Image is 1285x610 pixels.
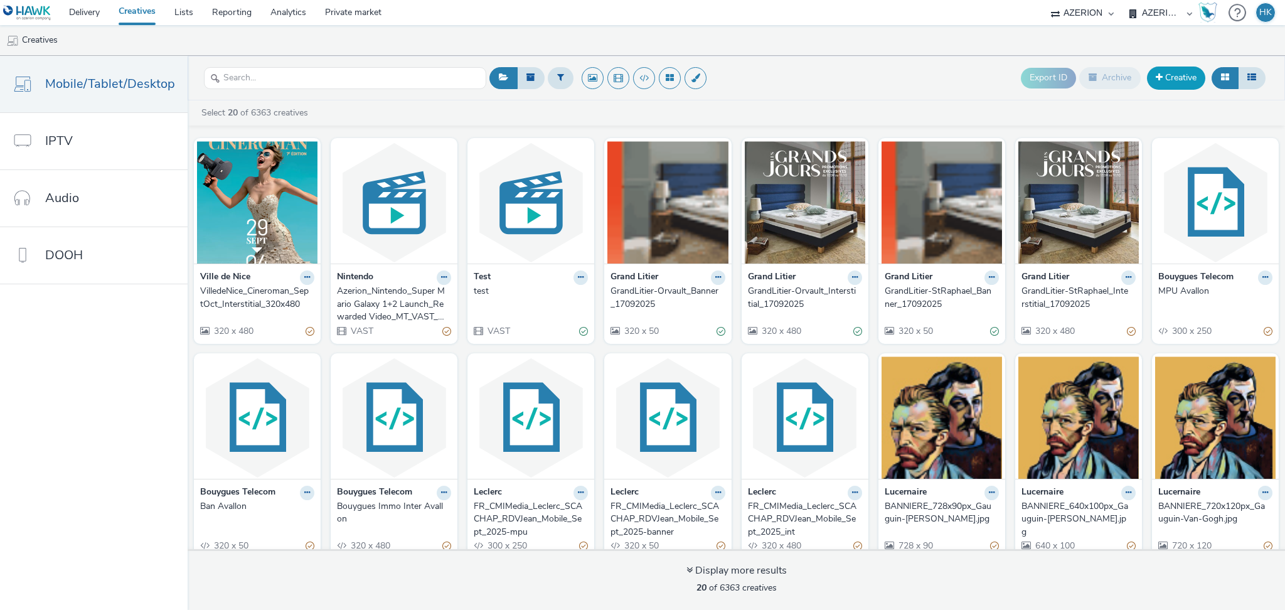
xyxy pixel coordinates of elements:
[1155,141,1276,264] img: MPU Avallon visual
[442,324,451,338] div: Partially valid
[686,564,787,578] div: Display more results
[579,540,588,553] div: Partially valid
[885,486,927,500] strong: Lucernaire
[623,325,659,337] span: 320 x 50
[1021,500,1136,538] a: BANNIERE_640x100px_Gauguin-[PERSON_NAME].jpg
[853,324,862,338] div: Valid
[45,75,175,93] span: Mobile/Tablet/Desktop
[853,540,862,553] div: Partially valid
[337,285,446,323] div: Azerion_Nintendo_Super Mario Galaxy 1+2 Launch_Rewarded Video_MT_VAST_PreLaunch_16/09-01/10
[1264,540,1272,553] div: Partially valid
[882,356,1002,479] img: BANNIERE_728x90px_Gauguin-Van-Gogh.jpg visual
[611,285,720,311] div: GrandLitier-Orvault_Banner_17092025
[200,285,314,311] a: VilledeNice_Cineroman_SeptOct_Interstitial_320x480
[200,270,250,285] strong: Ville de Nice
[1147,67,1205,89] a: Creative
[760,540,801,552] span: 320 x 480
[1171,540,1212,552] span: 720 x 120
[717,324,725,338] div: Valid
[1034,540,1075,552] span: 640 x 100
[197,356,317,479] img: Ban Avallon visual
[623,540,659,552] span: 320 x 50
[228,107,238,119] strong: 20
[3,5,51,21] img: undefined Logo
[474,270,491,285] strong: Test
[334,141,454,264] img: Azerion_Nintendo_Super Mario Galaxy 1+2 Launch_Rewarded Video_MT_VAST_PreLaunch_16/09-01/10 visual
[745,356,865,479] img: FR_CMIMedia_Leclerc_SCACHAP_RDVJean_Mobile_Sept_2025_int visual
[337,500,451,526] a: Bouygues Immo Inter Avallon
[1158,500,1267,526] div: BANNIERE_720x120px_Gauguin-Van-Gogh.jpg
[1021,285,1131,311] div: GrandLitier-StRaphael_Interstitial_17092025
[611,285,725,311] a: GrandLitier-Orvault_Banner_17092025
[1021,68,1076,88] button: Export ID
[885,500,994,526] div: BANNIERE_728x90px_Gauguin-[PERSON_NAME].jpg
[337,486,412,500] strong: Bouygues Telecom
[474,486,502,500] strong: Leclerc
[611,270,658,285] strong: Grand Litier
[200,500,314,513] a: Ban Avallon
[990,324,999,338] div: Valid
[1018,141,1139,264] img: GrandLitier-StRaphael_Interstitial_17092025 visual
[1264,324,1272,338] div: Partially valid
[748,500,857,538] div: FR_CMIMedia_Leclerc_SCACHAP_RDVJean_Mobile_Sept_2025_int
[471,356,591,479] img: FR_CMIMedia_Leclerc_SCACHAP_RDVJean_Mobile_Sept_2025-mpu visual
[885,270,932,285] strong: Grand Litier
[337,500,446,526] div: Bouygues Immo Inter Avallon
[748,500,862,538] a: FR_CMIMedia_Leclerc_SCACHAP_RDVJean_Mobile_Sept_2025_int
[349,540,390,552] span: 320 x 480
[6,35,19,47] img: mobile
[611,500,720,538] div: FR_CMIMedia_Leclerc_SCACHAP_RDVJean_Mobile_Sept_2025-banner
[442,540,451,553] div: Partially valid
[474,500,588,538] a: FR_CMIMedia_Leclerc_SCACHAP_RDVJean_Mobile_Sept_2025-mpu
[486,325,510,337] span: VAST
[748,285,862,311] a: GrandLitier-Orvault_Interstitial_17092025
[197,141,317,264] img: VilledeNice_Cineroman_SeptOct_Interstitial_320x480 visual
[696,582,706,594] strong: 20
[882,141,1002,264] img: GrandLitier-StRaphael_Banner_17092025 visual
[1021,285,1136,311] a: GrandLitier-StRaphael_Interstitial_17092025
[885,285,994,311] div: GrandLitier-StRaphael_Banner_17092025
[885,285,999,311] a: GrandLitier-StRaphael_Banner_17092025
[1171,325,1212,337] span: 300 x 250
[1079,67,1141,88] button: Archive
[334,356,454,479] img: Bouygues Immo Inter Avallon visual
[745,141,865,264] img: GrandLitier-Orvault_Interstitial_17092025 visual
[748,486,776,500] strong: Leclerc
[1158,486,1200,500] strong: Lucernaire
[349,325,373,337] span: VAST
[607,141,728,264] img: GrandLitier-Orvault_Banner_17092025 visual
[337,270,373,285] strong: Nintendo
[486,540,527,552] span: 300 x 250
[1158,285,1272,297] a: MPU Avallon
[204,67,486,89] input: Search...
[45,189,79,207] span: Audio
[200,486,275,500] strong: Bouygues Telecom
[897,540,933,552] span: 728 x 90
[897,325,933,337] span: 320 x 50
[611,500,725,538] a: FR_CMIMedia_Leclerc_SCACHAP_RDVJean_Mobile_Sept_2025-banner
[213,325,253,337] span: 320 x 480
[748,285,857,311] div: GrandLitier-Orvault_Interstitial_17092025
[1198,3,1217,23] img: Hawk Academy
[1212,67,1239,88] button: Grid
[337,285,451,323] a: Azerion_Nintendo_Super Mario Galaxy 1+2 Launch_Rewarded Video_MT_VAST_PreLaunch_16/09-01/10
[696,582,777,594] span: of 6363 creatives
[1158,285,1267,297] div: MPU Avallon
[306,540,314,553] div: Partially valid
[1158,500,1272,526] a: BANNIERE_720x120px_Gauguin-Van-Gogh.jpg
[1021,486,1064,500] strong: Lucernaire
[1155,356,1276,479] img: BANNIERE_720x120px_Gauguin-Van-Gogh.jpg visual
[306,324,314,338] div: Partially valid
[45,246,83,264] span: DOOH
[990,540,999,553] div: Partially valid
[474,285,583,297] div: test
[1158,270,1234,285] strong: Bouygues Telecom
[1259,3,1272,22] div: HK
[748,270,796,285] strong: Grand Litier
[1018,356,1139,479] img: BANNIERE_640x100px_Gauguin-Van-Gogh.jpg visual
[1034,325,1075,337] span: 320 x 480
[1127,540,1136,553] div: Partially valid
[1127,324,1136,338] div: Partially valid
[200,107,313,119] a: Select of 6363 creatives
